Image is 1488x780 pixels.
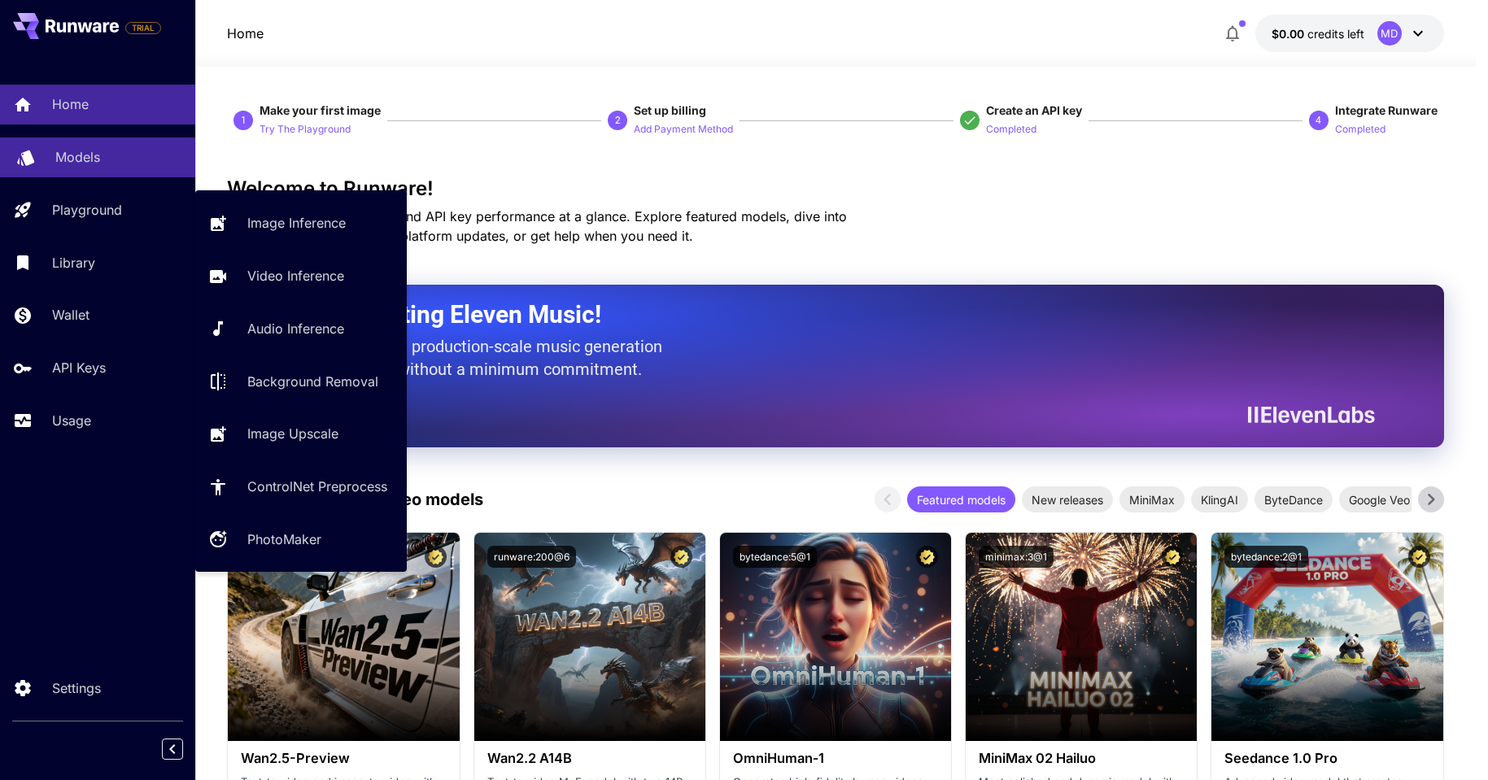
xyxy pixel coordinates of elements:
[487,546,576,568] button: runware:200@6
[195,414,407,454] a: Image Upscale
[125,18,161,37] span: Add your payment card to enable full platform functionality.
[247,319,344,338] p: Audio Inference
[52,678,101,698] p: Settings
[986,103,1082,117] span: Create an API key
[1272,27,1307,41] span: $0.00
[986,122,1036,137] p: Completed
[52,411,91,430] p: Usage
[195,309,407,349] a: Audio Inference
[195,467,407,507] a: ControlNet Preprocess
[1272,25,1364,42] div: $0.00
[720,533,951,741] img: alt
[52,253,95,272] p: Library
[227,177,1443,200] h3: Welcome to Runware!
[1408,546,1430,568] button: Certified Model – Vetted for best performance and includes a commercial license.
[1191,491,1248,508] span: KlingAI
[126,22,160,34] span: TRIAL
[634,103,706,117] span: Set up billing
[260,122,351,137] p: Try The Playground
[966,533,1197,741] img: alt
[195,256,407,296] a: Video Inference
[268,335,674,381] p: The only way to get production-scale music generation from Eleven Labs without a minimum commitment.
[174,734,195,764] div: Collapse sidebar
[195,203,407,243] a: Image Inference
[1224,546,1308,568] button: bytedance:2@1
[1377,21,1402,46] div: MD
[52,358,106,377] p: API Keys
[195,520,407,560] a: PhotoMaker
[247,477,387,496] p: ControlNet Preprocess
[227,24,264,43] nav: breadcrumb
[1339,491,1420,508] span: Google Veo
[1211,533,1442,741] img: alt
[615,113,621,128] p: 2
[733,546,817,568] button: bytedance:5@1
[733,751,938,766] h3: OmniHuman‑1
[670,546,692,568] button: Certified Model – Vetted for best performance and includes a commercial license.
[247,213,346,233] p: Image Inference
[247,529,321,549] p: PhotoMaker
[241,751,446,766] h3: Wan2.5-Preview
[979,751,1184,766] h3: MiniMax 02 Hailuo
[1119,491,1185,508] span: MiniMax
[487,751,692,766] h3: Wan2.2 A14B
[1335,122,1385,137] p: Completed
[1307,27,1364,41] span: credits left
[1255,15,1444,52] button: $0.00
[260,103,381,117] span: Make your first image
[162,739,183,760] button: Collapse sidebar
[227,24,264,43] p: Home
[55,147,100,167] p: Models
[227,208,847,244] span: Check out your usage stats and API key performance at a glance. Explore featured models, dive int...
[247,372,378,391] p: Background Removal
[1335,103,1438,117] span: Integrate Runware
[247,424,338,443] p: Image Upscale
[425,546,447,568] button: Certified Model – Vetted for best performance and includes a commercial license.
[1022,491,1113,508] span: New releases
[268,299,1362,330] h2: Now Supporting Eleven Music!
[916,546,938,568] button: Certified Model – Vetted for best performance and includes a commercial license.
[241,113,247,128] p: 1
[634,122,733,137] p: Add Payment Method
[228,533,459,741] img: alt
[52,94,89,114] p: Home
[247,266,344,285] p: Video Inference
[52,305,89,325] p: Wallet
[195,361,407,401] a: Background Removal
[907,491,1015,508] span: Featured models
[1224,751,1429,766] h3: Seedance 1.0 Pro
[52,200,122,220] p: Playground
[1162,546,1184,568] button: Certified Model – Vetted for best performance and includes a commercial license.
[1255,491,1333,508] span: ByteDance
[1316,113,1321,128] p: 4
[979,546,1054,568] button: minimax:3@1
[474,533,705,741] img: alt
